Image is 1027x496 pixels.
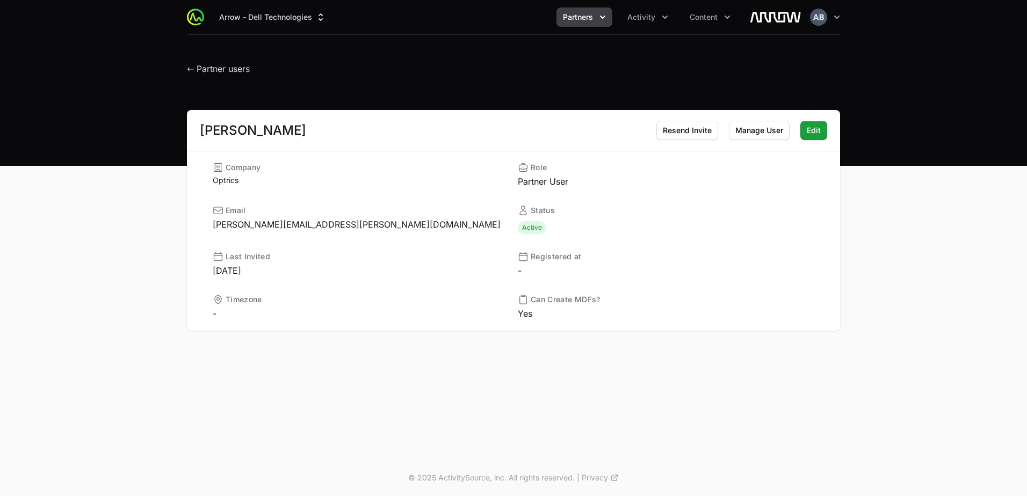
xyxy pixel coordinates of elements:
button: Edit [800,121,827,140]
div: [PERSON_NAME] [200,124,306,137]
button: Content [683,8,737,27]
span: Timezone [226,294,262,305]
div: Content menu [683,8,737,27]
span: Status [531,205,555,216]
span: Email [226,205,246,216]
span: Manage User [735,124,783,137]
dd: - [213,307,509,320]
span: Registered at [531,251,582,262]
span: | [577,472,580,483]
img: Arrow [750,6,801,28]
a: ← Partner users [187,63,250,74]
span: Activity [627,12,655,23]
dd: Partner User [518,175,814,188]
span: Resend Invite [663,124,712,137]
dd: Optrics [213,175,509,186]
span: Company [226,162,261,173]
button: Activity [621,8,675,27]
dd: [PERSON_NAME][EMAIL_ADDRESS][PERSON_NAME][DOMAIN_NAME] [213,218,509,231]
div: Supplier switch menu [213,8,332,27]
button: Partners [556,8,612,27]
p: © 2025 ActivitySource, inc. All rights reserved. [408,472,575,483]
span: Partners [563,12,593,23]
div: Main navigation [204,8,737,27]
button: Arrow - Dell Technologies [213,8,332,27]
a: Privacy [582,472,619,483]
span: Role [531,162,547,173]
dd: - [518,264,814,277]
button: Manage User [729,121,790,140]
button: Resend Invite [656,121,718,140]
div: Partners menu [556,8,612,27]
span: Edit [807,124,821,137]
div: Activity menu [621,8,675,27]
img: ActivitySource [187,9,204,26]
span: Last Invited [226,251,270,262]
dd: Yes [518,307,814,320]
span: Can Create MDFs? [531,294,601,305]
dd: [DATE] [213,264,509,277]
span: Content [690,12,718,23]
img: Ashlee Bruno [810,9,827,26]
